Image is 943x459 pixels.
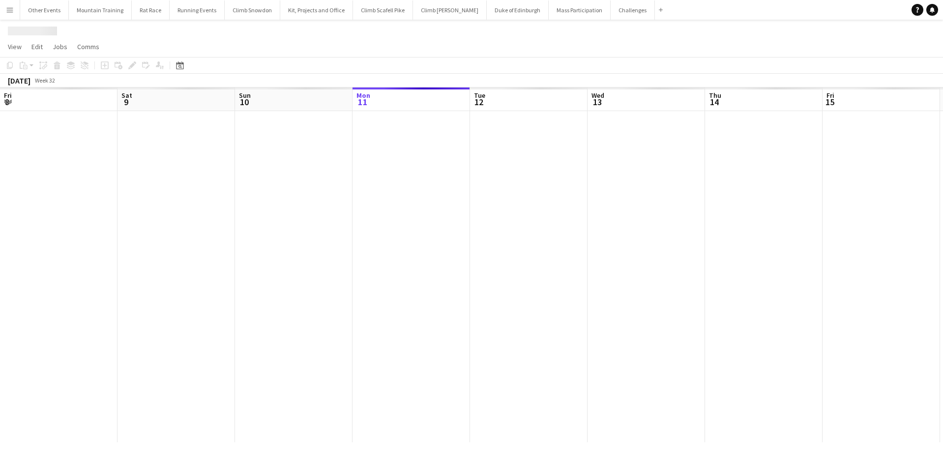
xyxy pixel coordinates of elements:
span: Wed [591,91,604,100]
button: Kit, Projects and Office [280,0,353,20]
span: 14 [707,96,721,108]
span: Tue [474,91,485,100]
span: 15 [825,96,834,108]
div: [DATE] [8,76,30,86]
a: Comms [73,40,103,53]
button: Rat Race [132,0,170,20]
span: 8 [2,96,12,108]
button: Running Events [170,0,225,20]
span: Week 32 [32,77,57,84]
span: Mon [356,91,370,100]
span: 11 [355,96,370,108]
button: Challenges [611,0,655,20]
a: View [4,40,26,53]
span: Fri [4,91,12,100]
span: 13 [590,96,604,108]
span: View [8,42,22,51]
button: Climb Snowdon [225,0,280,20]
span: 10 [237,96,251,108]
span: Sat [121,91,132,100]
span: 9 [120,96,132,108]
span: Comms [77,42,99,51]
span: Edit [31,42,43,51]
span: Thu [709,91,721,100]
span: Fri [826,91,834,100]
button: Other Events [20,0,69,20]
button: Climb Scafell Pike [353,0,413,20]
button: Duke of Edinburgh [487,0,549,20]
span: 12 [472,96,485,108]
button: Mass Participation [549,0,611,20]
a: Edit [28,40,47,53]
span: Jobs [53,42,67,51]
a: Jobs [49,40,71,53]
span: Sun [239,91,251,100]
button: Mountain Training [69,0,132,20]
button: Climb [PERSON_NAME] [413,0,487,20]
